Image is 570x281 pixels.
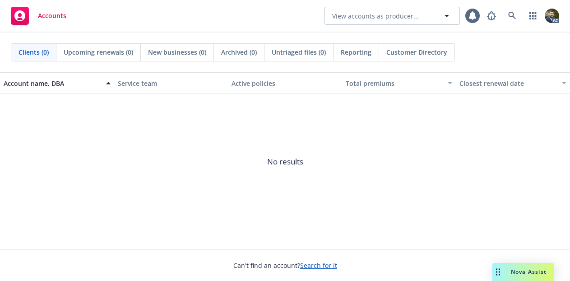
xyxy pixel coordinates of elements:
button: Nova Assist [492,263,554,281]
div: Service team [118,79,225,88]
a: Search for it [300,261,337,270]
span: Untriaged files (0) [272,47,326,57]
span: View accounts as producer... [332,11,419,21]
button: Active policies [228,72,342,94]
span: Archived (0) [221,47,257,57]
div: Active policies [232,79,338,88]
span: Reporting [341,47,371,57]
div: Closest renewal date [459,79,556,88]
span: Can't find an account? [233,261,337,270]
span: Nova Assist [511,268,547,276]
div: Account name, DBA [4,79,101,88]
img: photo [545,9,559,23]
span: Upcoming renewals (0) [64,47,133,57]
span: Customer Directory [386,47,447,57]
span: New businesses (0) [148,47,206,57]
span: Accounts [38,12,66,19]
a: Report a Bug [482,7,500,25]
div: Drag to move [492,263,504,281]
div: Total premiums [346,79,443,88]
a: Accounts [7,3,70,28]
a: Switch app [524,7,542,25]
button: Total premiums [342,72,456,94]
button: View accounts as producer... [324,7,460,25]
button: Service team [114,72,228,94]
button: Closest renewal date [456,72,570,94]
a: Search [503,7,521,25]
span: Clients (0) [19,47,49,57]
